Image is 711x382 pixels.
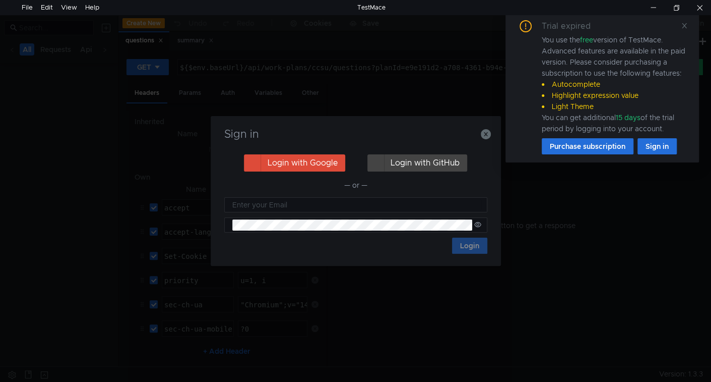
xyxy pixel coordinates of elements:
[223,128,489,140] h3: Sign in
[580,35,593,44] span: free
[542,90,687,101] li: Highlight expression value
[542,101,687,112] li: Light Theme
[637,138,677,154] button: Sign in
[542,112,687,134] div: You can get additional of the trial period by logging into your account.
[542,138,633,154] button: Purchase subscription
[367,154,467,172] button: Login with GitHub
[244,154,345,172] button: Login with Google
[542,34,687,134] div: You use the version of TestMace. Advanced features are available in the paid version. Please cons...
[224,179,487,191] div: — or —
[232,199,481,210] input: Enter your Email
[616,113,640,122] span: 15 days
[542,20,603,32] div: Trial expired
[542,79,687,90] li: Autocomplete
